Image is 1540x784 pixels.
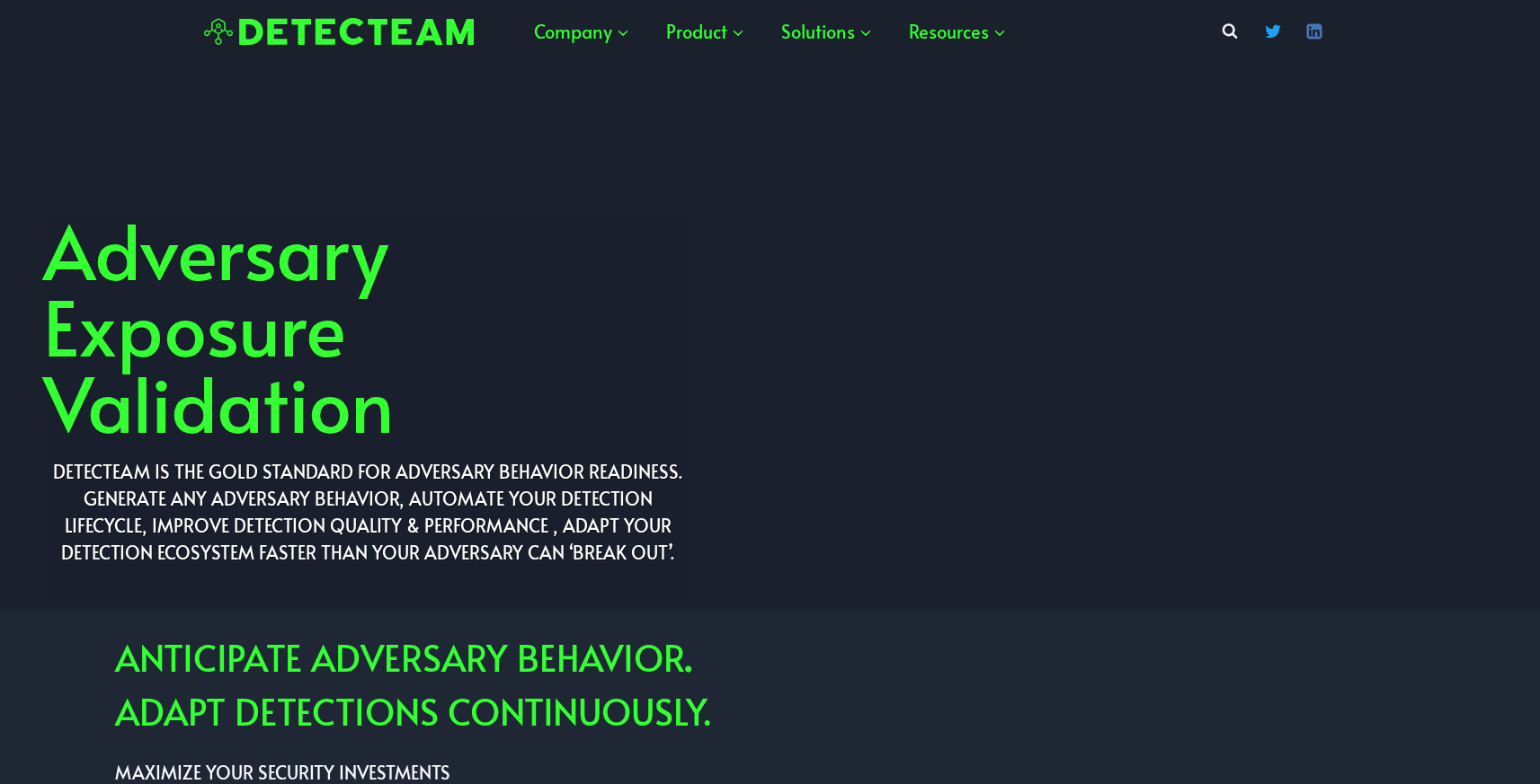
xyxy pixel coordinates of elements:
a: Resources [891,4,1025,58]
button: View Search Form [1214,15,1246,48]
span: Product [666,15,745,48]
h2: Detecteam IS THE GOLD STANDARD FOR ADVERSARY BEHAVIOR READINESS. GENERATE ANY Adversary BEHAVIOR,... [43,458,693,566]
h1: Adversary Exposure Validation [43,211,693,440]
a: Linkedin [1296,13,1332,49]
a: Product [648,4,763,58]
a: Twitter [1255,13,1291,49]
nav: Primary Navigation [516,4,1025,58]
span: Company [534,15,630,48]
span: Solutions [781,15,873,48]
a: Solutions [763,4,891,58]
span: Resources [909,15,1007,48]
h2: ANTICIPATE ADVERSARY BEHAVIOR ADAPT DETECTIONS CONTINUOUSLY. [115,630,1540,738]
img: Detecteam [204,18,474,46]
strong: . [685,632,691,682]
a: Company [516,4,648,58]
